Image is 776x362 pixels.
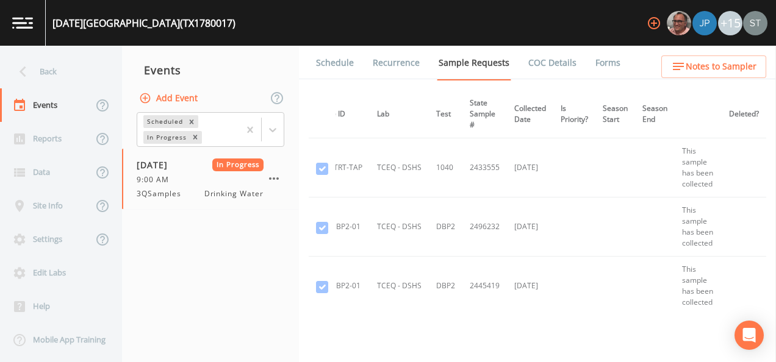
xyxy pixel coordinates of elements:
[462,197,507,257] td: 2496232
[370,197,429,257] td: TCEQ - DSHS
[595,90,635,138] th: Season Start
[722,90,766,138] th: Deleted?
[675,257,722,316] td: This sample has been collected
[122,149,299,210] a: [DATE]In Progress9:00 AM3QSamplesDrinking Water
[303,257,370,316] td: DS01 DBP2-01
[303,90,370,138] th: Sample ID
[666,11,692,35] div: Mike Franklin
[743,11,767,35] img: c0670e89e469b6405363224a5fca805c
[594,46,622,80] a: Forms
[526,46,578,80] a: COC Details
[429,138,462,197] td: 1040
[675,197,722,257] td: This sample has been collected
[143,131,189,144] div: In Progress
[143,115,185,128] div: Scheduled
[370,138,429,197] td: TCEQ - DSHS
[692,11,717,35] div: Joshua gere Paul
[189,131,202,144] div: Remove In Progress
[462,90,507,138] th: State Sample #
[507,197,553,257] td: [DATE]
[661,55,766,78] button: Notes to Sampler
[735,321,764,350] div: Open Intercom Messenger
[686,59,756,74] span: Notes to Sampler
[462,257,507,316] td: 2445419
[303,138,370,197] td: EP001 TRT-TAP
[718,11,742,35] div: +15
[462,138,507,197] td: 2433555
[185,115,198,128] div: Remove Scheduled
[635,90,675,138] th: Season End
[52,16,235,30] div: [DATE][GEOGRAPHIC_DATA] (TX1780017)
[212,158,264,171] span: In Progress
[370,90,429,138] th: Lab
[12,17,33,29] img: logo
[122,55,299,85] div: Events
[667,11,691,35] img: e2d790fa78825a4bb76dcb6ab311d44c
[553,90,595,138] th: Is Priority?
[507,90,553,138] th: Collected Date
[204,188,264,199] span: Drinking Water
[675,138,722,197] td: This sample has been collected
[137,188,189,199] span: 3QSamples
[137,174,176,185] span: 9:00 AM
[370,257,429,316] td: TCEQ - DSHS
[507,138,553,197] td: [DATE]
[507,257,553,316] td: [DATE]
[314,46,356,80] a: Schedule
[137,87,203,110] button: Add Event
[371,46,422,80] a: Recurrence
[692,11,717,35] img: 41241ef155101aa6d92a04480b0d0000
[429,257,462,316] td: DBP2
[137,158,176,171] span: [DATE]
[429,90,462,138] th: Test
[437,46,511,80] a: Sample Requests
[303,197,370,257] td: DS01 DBP2-01
[429,197,462,257] td: DBP2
